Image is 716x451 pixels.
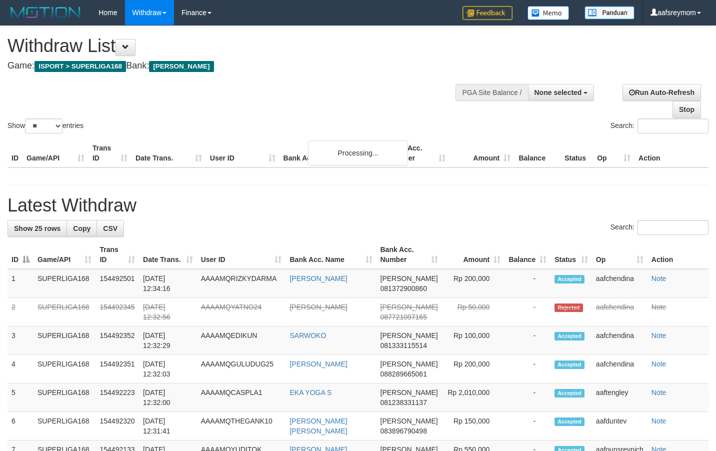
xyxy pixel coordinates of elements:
td: AAAAMQCASPLA1 [197,383,286,412]
td: Rp 100,000 [442,326,505,355]
th: Bank Acc. Name [279,139,385,167]
td: SUPERLIGA168 [33,298,95,326]
td: [DATE] 12:32:29 [139,326,197,355]
span: [PERSON_NAME] [380,303,438,311]
td: - [504,383,550,412]
td: - [504,326,550,355]
button: None selected [528,84,594,101]
td: 4 [7,355,33,383]
a: Note [651,303,666,311]
span: [PERSON_NAME] [380,417,438,425]
th: Bank Acc. Name: activate to sort column ascending [285,240,376,269]
input: Search: [637,118,708,133]
span: Copy 081333115514 to clipboard [380,341,427,349]
select: Showentries [25,118,62,133]
a: [PERSON_NAME] [289,274,347,282]
td: Rp 200,000 [442,355,505,383]
td: 154492351 [95,355,139,383]
span: Accepted [554,332,584,340]
a: Run Auto-Refresh [622,84,701,101]
td: [DATE] 12:31:41 [139,412,197,440]
a: Note [651,274,666,282]
td: aaftengley [592,383,647,412]
td: - [504,355,550,383]
th: Status [560,139,593,167]
a: Note [651,360,666,368]
a: [PERSON_NAME] [289,360,347,368]
td: SUPERLIGA168 [33,412,95,440]
td: 154492501 [95,269,139,298]
td: AAAAMQEDIKUN [197,326,286,355]
label: Show entries [7,118,83,133]
td: Rp 150,000 [442,412,505,440]
span: ISPORT > SUPERLIGA168 [34,61,126,72]
span: Copy [73,224,90,232]
th: Game/API: activate to sort column ascending [33,240,95,269]
td: aafchendina [592,355,647,383]
th: User ID [206,139,279,167]
td: [DATE] 12:32:03 [139,355,197,383]
th: Game/API [22,139,88,167]
td: 3 [7,326,33,355]
th: Op [593,139,634,167]
h1: Withdraw List [7,36,467,56]
td: SUPERLIGA168 [33,269,95,298]
td: aafchendina [592,326,647,355]
img: panduan.png [584,6,634,19]
span: Accepted [554,417,584,426]
td: - [504,412,550,440]
a: EKA YOGA S [289,388,331,396]
span: [PERSON_NAME] [380,274,438,282]
th: Date Trans. [131,139,206,167]
th: Trans ID: activate to sort column ascending [95,240,139,269]
span: CSV [103,224,117,232]
span: Show 25 rows [14,224,60,232]
span: [PERSON_NAME] [380,360,438,368]
input: Search: [637,220,708,235]
span: [PERSON_NAME] [380,331,438,339]
th: Action [634,139,708,167]
td: aafchendina [592,298,647,326]
a: Note [651,331,666,339]
a: [PERSON_NAME] [289,303,347,311]
span: Copy 081372900860 to clipboard [380,284,427,292]
td: 5 [7,383,33,412]
img: MOTION_logo.png [7,5,83,20]
h4: Game: Bank: [7,61,467,71]
label: Search: [610,220,708,235]
span: Accepted [554,360,584,369]
td: 154492352 [95,326,139,355]
span: Accepted [554,389,584,397]
span: Copy 081238331137 to clipboard [380,398,427,406]
th: Date Trans.: activate to sort column ascending [139,240,197,269]
span: [PERSON_NAME] [380,388,438,396]
td: 154492320 [95,412,139,440]
td: [DATE] 12:32:00 [139,383,197,412]
td: - [504,269,550,298]
th: Balance: activate to sort column ascending [504,240,550,269]
td: SUPERLIGA168 [33,326,95,355]
a: Note [651,388,666,396]
th: Amount [449,139,514,167]
td: AAAAMQGULUDUG25 [197,355,286,383]
td: aafduntev [592,412,647,440]
div: PGA Site Balance / [455,84,527,101]
td: 2 [7,298,33,326]
img: Button%20Memo.svg [527,6,569,20]
td: SUPERLIGA168 [33,383,95,412]
th: Amount: activate to sort column ascending [442,240,505,269]
th: Action [647,240,708,269]
a: Stop [672,101,701,118]
span: Rejected [554,303,582,312]
td: - [504,298,550,326]
span: Accepted [554,275,584,283]
span: Copy 087721097165 to clipboard [380,313,427,321]
h1: Latest Withdraw [7,195,708,215]
a: CSV [96,220,124,237]
th: Bank Acc. Number: activate to sort column ascending [376,240,442,269]
span: Copy 088289665061 to clipboard [380,370,427,378]
td: Rp 50,000 [442,298,505,326]
td: SUPERLIGA168 [33,355,95,383]
th: Trans ID [88,139,131,167]
th: Bank Acc. Number [384,139,449,167]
